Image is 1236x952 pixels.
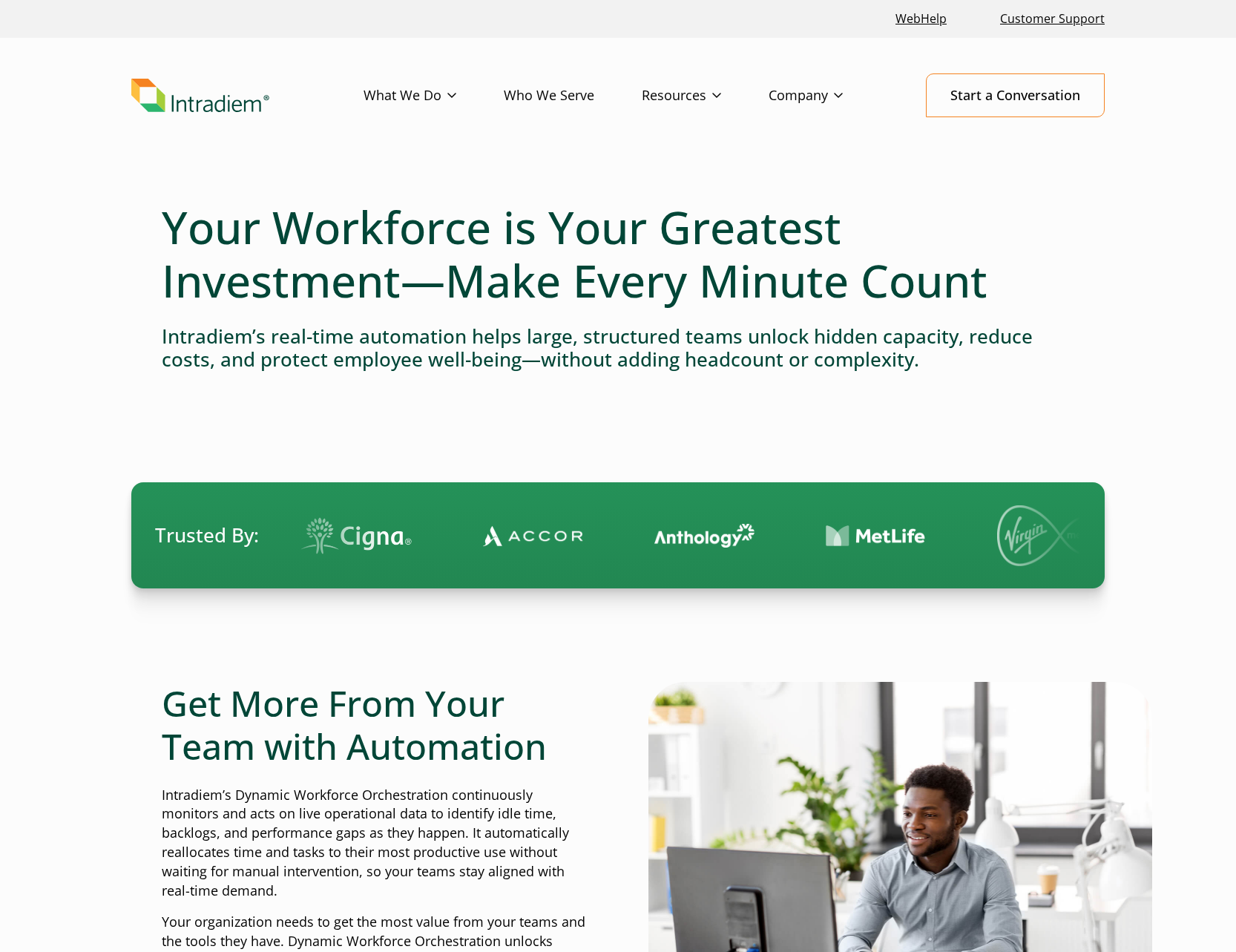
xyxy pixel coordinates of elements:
[504,74,642,117] a: Who We Serve
[131,79,364,113] a: Link to homepage of Intradiem
[162,200,1074,307] h1: Your Workforce is Your Greatest Investment—Make Every Minute Count
[824,525,924,548] img: Contact Center Automation MetLife Logo
[131,79,269,113] img: Intradiem
[890,3,953,35] a: Link opens in a new window
[642,74,769,117] a: Resources
[162,325,1074,371] h4: Intradiem’s real-time automation helps large, structured teams unlock hidden capacity, reduce cos...
[769,74,890,117] a: Company
[926,73,1105,117] a: Start a Conversation
[995,505,1099,566] img: Virgin Media logo.
[994,3,1111,35] a: Customer Support
[162,786,588,901] p: Intradiem’s Dynamic Workforce Orchestration continuously monitors and acts on live operational da...
[162,682,588,767] h2: Get More From Your Team with Automation
[155,522,259,549] span: Trusted By:
[364,74,504,117] a: What We Do
[481,525,581,547] img: Contact Center Automation Accor Logo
